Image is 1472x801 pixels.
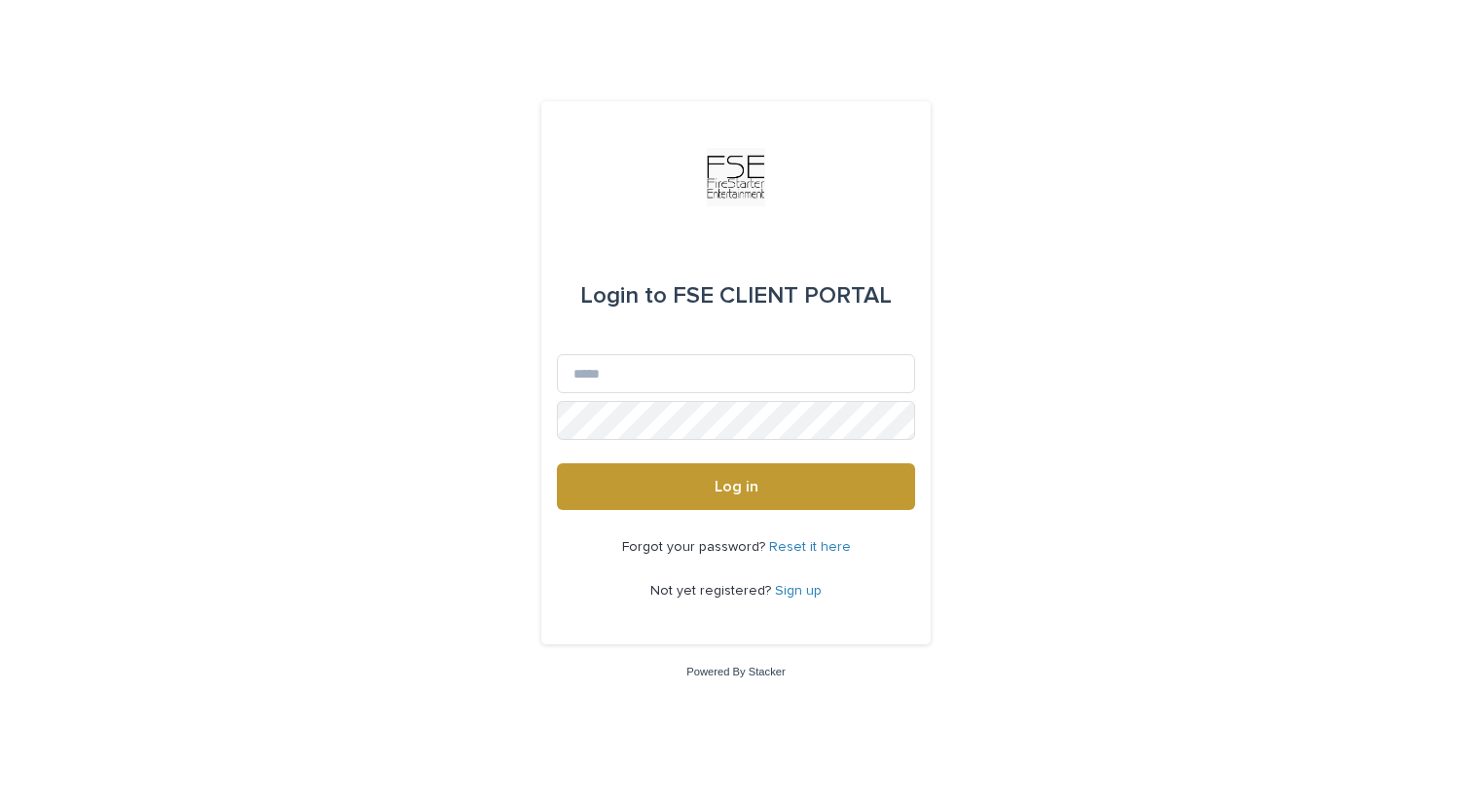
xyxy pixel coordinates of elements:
span: Log in [715,479,758,494]
button: Log in [557,463,915,510]
img: Km9EesSdRbS9ajqhBzyo [707,148,765,206]
div: FSE CLIENT PORTAL [580,269,892,323]
a: Reset it here [769,540,851,554]
span: Forgot your password? [622,540,769,554]
a: Sign up [775,584,822,598]
a: Powered By Stacker [686,666,785,677]
span: Login to [580,284,667,308]
span: Not yet registered? [650,584,775,598]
